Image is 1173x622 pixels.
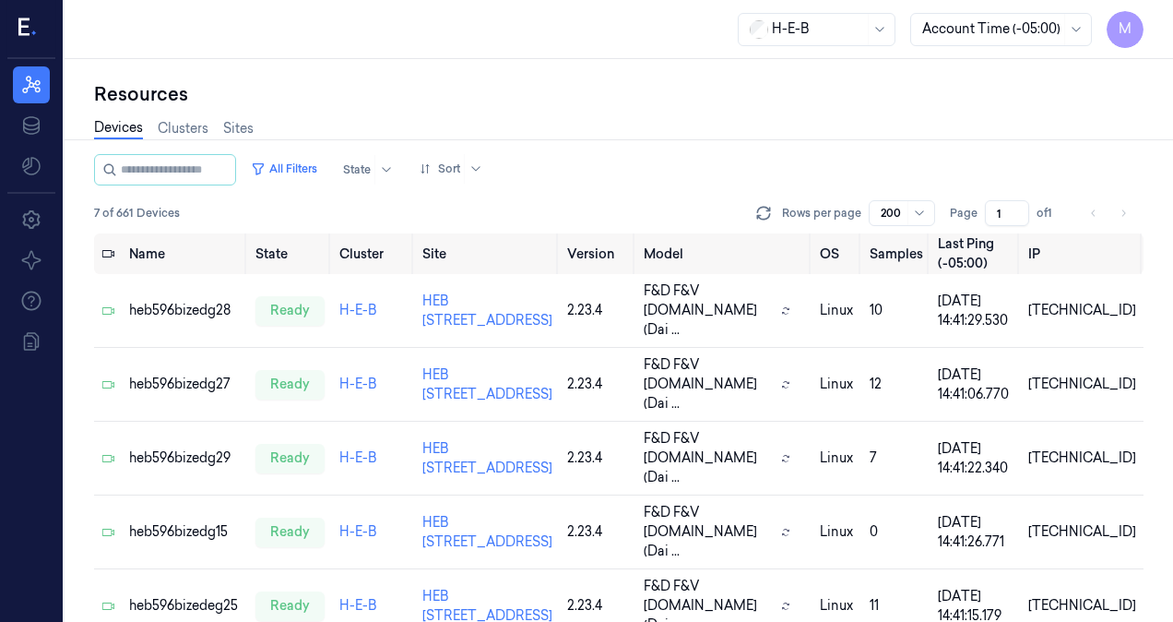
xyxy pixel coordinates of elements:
div: heb596bizedg29 [129,449,241,468]
div: 2.23.4 [567,449,629,468]
div: 2.23.4 [567,596,629,616]
th: Samples [862,233,930,274]
a: HEB [STREET_ADDRESS] [422,440,552,476]
th: Site [415,233,560,274]
th: Last Ping (-05:00) [930,233,1021,274]
th: OS [812,233,862,274]
button: All Filters [243,154,325,184]
nav: pagination [1081,200,1136,226]
div: 2.23.4 [567,522,629,542]
div: [DATE] 14:41:06.770 [938,365,1013,404]
span: F&D F&V [DOMAIN_NAME] (Dai ... [644,503,774,561]
a: Clusters [158,119,208,138]
div: 10 [870,301,923,320]
div: [DATE] 14:41:29.530 [938,292,1013,330]
a: H-E-B [339,376,377,392]
a: H-E-B [339,523,377,540]
p: linux [820,375,855,394]
div: ready [255,370,325,400]
div: ready [255,444,325,473]
span: 7 of 661 Devices [94,205,180,221]
a: HEB [STREET_ADDRESS] [422,366,552,402]
div: [TECHNICAL_ID] [1028,375,1136,394]
div: 11 [870,596,923,616]
div: 12 [870,375,923,394]
div: 2.23.4 [567,301,629,320]
p: Rows per page [782,205,861,221]
div: 2.23.4 [567,375,629,394]
th: Cluster [332,233,415,274]
div: heb596bizedg28 [129,301,241,320]
div: [TECHNICAL_ID] [1028,301,1136,320]
div: heb596bizedeg25 [129,596,241,616]
a: H-E-B [339,302,377,318]
div: [DATE] 14:41:22.340 [938,439,1013,478]
a: HEB [STREET_ADDRESS] [422,293,552,329]
p: linux [820,522,855,542]
p: linux [820,449,855,468]
th: Model [636,233,812,274]
div: ready [255,518,325,547]
div: 7 [870,449,923,468]
th: State [248,233,332,274]
a: H-E-B [339,597,377,614]
a: Sites [223,119,254,138]
a: HEB [STREET_ADDRESS] [422,514,552,550]
span: F&D F&V [DOMAIN_NAME] (Dai ... [644,355,774,413]
div: [TECHNICAL_ID] [1028,449,1136,468]
div: [TECHNICAL_ID] [1028,596,1136,616]
a: Devices [94,118,143,139]
th: Name [122,233,248,274]
div: heb596bizedg27 [129,375,241,394]
p: linux [820,596,855,616]
th: IP [1021,233,1143,274]
div: 0 [870,522,923,542]
button: M [1107,11,1143,48]
div: [DATE] 14:41:26.771 [938,513,1013,552]
div: ready [255,592,325,621]
th: Version [560,233,636,274]
div: [TECHNICAL_ID] [1028,522,1136,542]
span: F&D F&V [DOMAIN_NAME] (Dai ... [644,281,774,340]
p: linux [820,301,855,320]
span: of 1 [1037,205,1066,221]
a: H-E-B [339,449,377,466]
span: Page [950,205,977,221]
div: heb596bizedg15 [129,522,241,542]
div: ready [255,296,325,326]
div: Resources [94,81,1143,107]
span: F&D F&V [DOMAIN_NAME] (Dai ... [644,429,774,487]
